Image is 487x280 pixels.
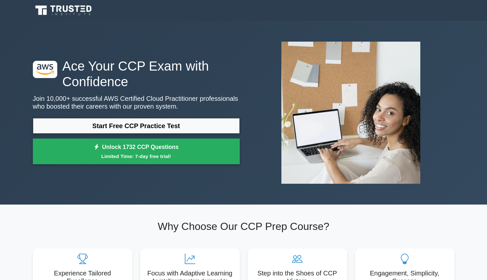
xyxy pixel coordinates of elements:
[33,58,240,89] h1: Ace Your CCP Exam with Confidence
[145,269,235,277] h5: Focus with Adaptive Learning
[33,118,240,134] a: Start Free CCP Practice Test
[41,153,232,160] small: Limited Time: 7-day free trial!
[33,139,240,165] a: Unlock 1732 CCP QuestionsLimited Time: 7-day free trial!
[33,95,240,110] p: Join 10,000+ successful AWS Certified Cloud Practitioner professionals who boosted their careers ...
[33,220,454,233] h2: Why Choose Our CCP Prep Course?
